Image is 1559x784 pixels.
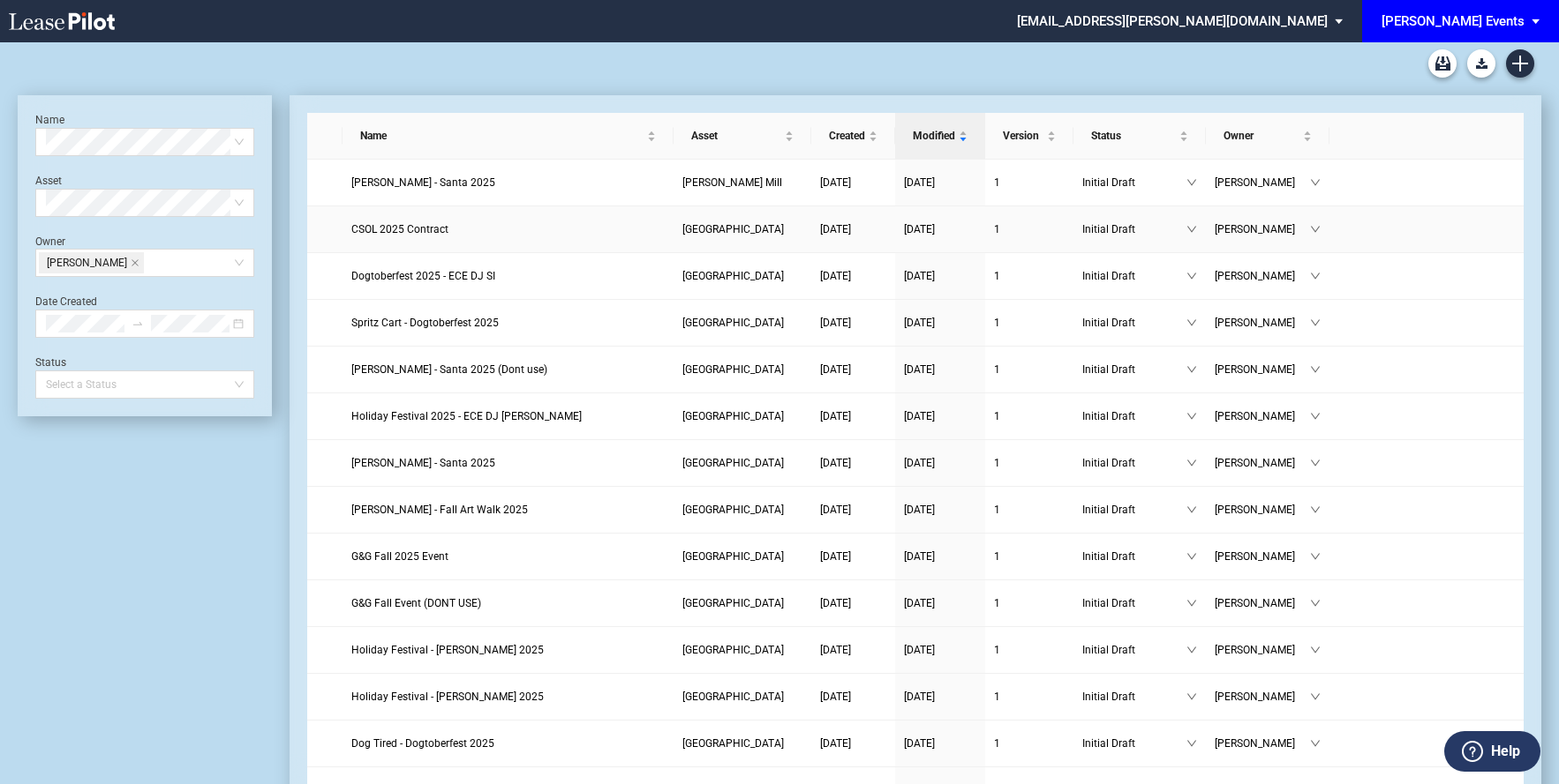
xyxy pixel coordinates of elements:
[1082,641,1186,659] span: Initial Draft
[1186,177,1197,188] span: down
[904,644,935,656] span: [DATE]
[829,127,865,145] span: Created
[351,688,665,706] a: Holiday Festival - [PERSON_NAME] 2025
[351,314,665,332] a: Spritz Cart - Dogtoberfest 2025
[994,174,1065,191] a: 1
[1082,548,1186,565] span: Initial Draft
[820,457,851,469] span: [DATE]
[682,223,784,235] span: Freshfields Village
[820,174,886,191] a: [DATE]
[994,737,1000,750] span: 1
[343,113,674,160] th: Name
[682,688,802,706] a: [GEOGRAPHIC_DATA]
[904,361,976,378] a: [DATE]
[1491,740,1520,763] label: Help
[351,454,665,472] a: [PERSON_NAME] - Santa 2025
[351,174,665,191] a: [PERSON_NAME] - Santa 2025
[1224,127,1299,145] span: Owner
[904,454,976,472] a: [DATE]
[351,504,528,516] span: Bob Williams - Fall Art Walk 2025
[674,113,811,160] th: Asset
[351,737,494,750] span: Dog Tired - Dogtoberfest 2025
[904,314,976,332] a: [DATE]
[895,113,985,160] th: Modified
[351,267,665,285] a: Dogtoberfest 2025 - ECE DJ SI
[994,407,1065,425] a: 1
[904,688,976,706] a: [DATE]
[994,361,1065,378] a: 1
[820,410,851,422] span: [DATE]
[820,597,851,609] span: [DATE]
[1310,458,1321,468] span: down
[904,548,976,565] a: [DATE]
[360,127,644,145] span: Name
[682,735,802,752] a: [GEOGRAPHIC_DATA]
[682,457,784,469] span: Freshfields Village
[682,176,782,189] span: Atherton Mill
[351,270,495,282] span: Dogtoberfest 2025 - ECE DJ SI
[1082,735,1186,752] span: Initial Draft
[994,223,1000,235] span: 1
[994,176,1000,189] span: 1
[904,691,935,703] span: [DATE]
[35,356,66,369] label: Status
[682,644,784,656] span: Freshfields Village
[1310,645,1321,655] span: down
[820,314,886,332] a: [DATE]
[1310,551,1321,562] span: down
[1215,594,1310,612] span: [PERSON_NAME]
[820,267,886,285] a: [DATE]
[47,253,127,273] span: [PERSON_NAME]
[1073,113,1206,160] th: Status
[1382,13,1525,29] div: [PERSON_NAME] Events
[994,504,1000,516] span: 1
[820,735,886,752] a: [DATE]
[1003,127,1043,145] span: Version
[1215,361,1310,378] span: [PERSON_NAME]
[904,174,976,191] a: [DATE]
[904,735,976,752] a: [DATE]
[1215,548,1310,565] span: [PERSON_NAME]
[682,641,802,659] a: [GEOGRAPHIC_DATA]
[1310,317,1321,328] span: down
[1186,691,1197,702] span: down
[682,737,784,750] span: Freshfields Village
[682,270,784,282] span: Freshfields Village
[820,317,851,329] span: [DATE]
[351,501,665,519] a: [PERSON_NAME] - Fall Art Walk 2025
[1082,688,1186,706] span: Initial Draft
[132,317,144,330] span: swap-right
[1215,454,1310,472] span: [PERSON_NAME]
[351,223,448,235] span: CSOL 2025 Contract
[820,688,886,706] a: [DATE]
[820,176,851,189] span: [DATE]
[1186,738,1197,749] span: down
[1215,314,1310,332] span: [PERSON_NAME]
[1310,364,1321,375] span: down
[820,594,886,612] a: [DATE]
[1082,314,1186,332] span: Initial Draft
[351,361,665,378] a: [PERSON_NAME] - Santa 2025 (Dont use)
[1215,501,1310,519] span: [PERSON_NAME]
[904,363,935,376] span: [DATE]
[820,361,886,378] a: [DATE]
[1186,551,1197,562] span: down
[351,641,665,659] a: Holiday Festival - [PERSON_NAME] 2025
[820,504,851,516] span: [DATE]
[904,176,935,189] span: [DATE]
[682,410,784,422] span: Freshfields Village
[1506,49,1534,78] a: Create new document
[994,691,1000,703] span: 1
[351,176,495,189] span: Edwin McCora - Santa 2025
[351,407,665,425] a: Holiday Festival 2025 - ECE DJ [PERSON_NAME]
[1082,220,1186,238] span: Initial Draft
[1186,271,1197,281] span: down
[820,548,886,565] a: [DATE]
[904,504,935,516] span: [DATE]
[820,363,851,376] span: [DATE]
[682,550,784,563] span: Freshfields Village
[682,504,784,516] span: Freshfields Village
[1082,454,1186,472] span: Initial Draft
[820,270,851,282] span: [DATE]
[351,410,582,422] span: Holiday Festival 2025 - ECE DJ Ben Felton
